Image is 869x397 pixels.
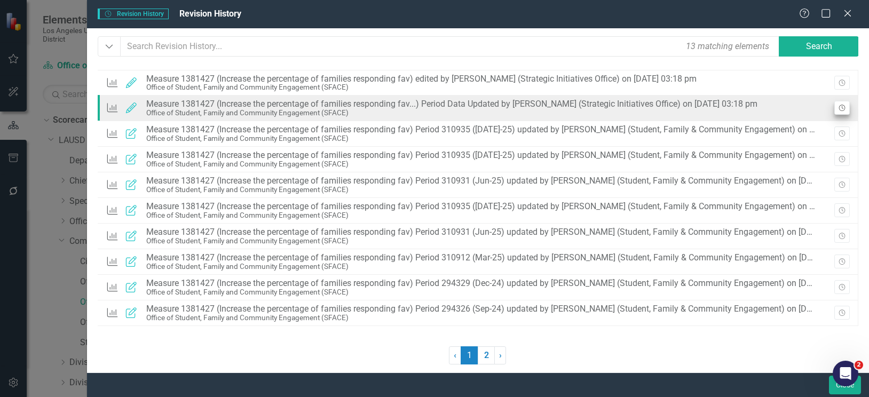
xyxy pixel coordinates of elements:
span: Revision History [179,9,241,19]
div: Office of Student, Family and Community Engagement (SFACE) [146,237,816,245]
div: Office of Student, Family and Community Engagement (SFACE) [146,211,816,219]
div: 13 matching elements [683,37,772,55]
div: Measure 1381427 (Increase the percentage of families responding fav) edited by [PERSON_NAME] (Str... [146,74,697,84]
div: Measure 1381427 (Increase the percentage of families responding fav) Period 310912 (Mar-25) updat... [146,253,816,263]
div: Measure 1381427 (Increase the percentage of families responding fav) Period 294329 (Dec-24) updat... [146,279,816,288]
div: Office of Student, Family and Community Engagement (SFACE) [146,134,816,142]
button: Close [829,376,861,394]
button: Search [779,36,859,57]
input: Search Revision History... [120,36,780,57]
div: Measure 1381427 (Increase the percentage of families responding fav) Period 310935 ([DATE]-25) up... [146,125,816,134]
span: 2 [855,361,863,369]
iframe: Intercom live chat [833,361,858,386]
a: 2 [478,346,495,364]
span: ‹ [454,350,456,360]
div: Measure 1381427 (Increase the percentage of families responding fav) Period 310931 (Jun-25) updat... [146,227,816,237]
div: Measure 1381427 (Increase the percentage of families responding fav) Period 310931 (Jun-25) updat... [146,176,816,186]
span: › [499,350,502,360]
div: Office of Student, Family and Community Engagement (SFACE) [146,263,816,271]
span: 1 [461,346,478,364]
div: Office of Student, Family and Community Engagement (SFACE) [146,314,816,322]
span: Revision History [98,9,169,19]
div: Measure 1381427 (Increase the percentage of families responding fav...) Period Data Updated by [P... [146,99,757,109]
div: Office of Student, Family and Community Engagement (SFACE) [146,288,816,296]
div: Measure 1381427 (Increase the percentage of families responding fav) Period 310935 ([DATE]-25) up... [146,150,816,160]
div: Office of Student, Family and Community Engagement (SFACE) [146,160,816,168]
div: Office of Student, Family and Community Engagement (SFACE) [146,186,816,194]
div: Office of Student, Family and Community Engagement (SFACE) [146,83,697,91]
div: Measure 1381427 (Increase the percentage of families responding fav) Period 294326 (Sep-24) updat... [146,304,816,314]
div: Office of Student, Family and Community Engagement (SFACE) [146,109,757,117]
div: Measure 1381427 (Increase the percentage of families responding fav) Period 310935 ([DATE]-25) up... [146,202,816,211]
